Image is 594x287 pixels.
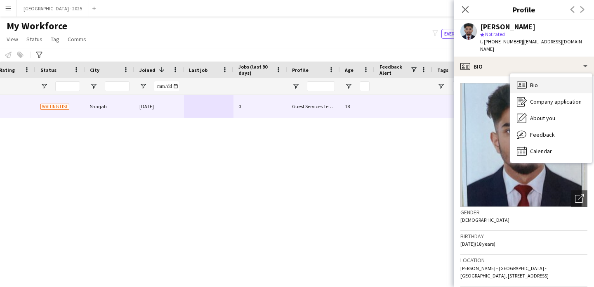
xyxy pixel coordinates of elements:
[510,93,592,110] div: Company application
[454,4,594,15] h3: Profile
[64,34,90,45] a: Comms
[452,81,477,91] input: Tags Filter Input
[17,0,89,17] button: [GEOGRAPHIC_DATA] - 2025
[437,83,445,90] button: Open Filter Menu
[40,104,69,110] span: Waiting list
[26,36,42,43] span: Status
[454,57,594,76] div: Bio
[68,36,86,43] span: Comms
[105,81,130,91] input: City Filter Input
[7,20,67,32] span: My Workforce
[340,95,375,118] div: 18
[3,34,21,45] a: View
[510,77,592,93] div: Bio
[480,38,523,45] span: t. [PHONE_NUMBER]
[460,265,549,279] span: [PERSON_NAME] - [GEOGRAPHIC_DATA] - [GEOGRAPHIC_DATA], [STREET_ADDRESS]
[530,131,555,138] span: Feedback
[40,67,57,73] span: Status
[530,98,582,105] span: Company application
[238,64,272,76] span: Jobs (last 90 days)
[360,81,370,91] input: Age Filter Input
[189,67,207,73] span: Last job
[307,81,335,91] input: Profile Filter Input
[233,95,287,118] div: 0
[47,34,63,45] a: Tag
[34,50,44,60] app-action-btn: Advanced filters
[292,67,309,73] span: Profile
[510,126,592,143] div: Feedback
[571,190,587,207] div: Open photos pop-in
[345,67,354,73] span: Age
[154,81,179,91] input: Joined Filter Input
[7,36,18,43] span: View
[85,95,134,118] div: Sharjah
[139,83,147,90] button: Open Filter Menu
[23,34,46,45] a: Status
[292,83,299,90] button: Open Filter Menu
[379,64,410,76] span: Feedback Alert
[530,147,552,155] span: Calendar
[510,143,592,159] div: Calendar
[480,38,585,52] span: | [EMAIL_ADDRESS][DOMAIN_NAME]
[530,114,555,122] span: About you
[134,95,184,118] div: [DATE]
[139,67,156,73] span: Joined
[480,23,535,31] div: [PERSON_NAME]
[90,67,99,73] span: City
[485,31,505,37] span: Not rated
[460,209,587,216] h3: Gender
[51,36,59,43] span: Tag
[55,81,80,91] input: Status Filter Input
[40,83,48,90] button: Open Filter Menu
[90,83,97,90] button: Open Filter Menu
[460,83,587,207] img: Crew avatar or photo
[460,256,587,264] h3: Location
[460,241,495,247] span: [DATE] (18 years)
[287,95,340,118] div: Guest Services Team
[437,67,448,73] span: Tags
[460,232,587,240] h3: Birthday
[345,83,352,90] button: Open Filter Menu
[460,217,509,223] span: [DEMOGRAPHIC_DATA]
[510,110,592,126] div: About you
[530,81,538,89] span: Bio
[441,29,485,39] button: Everyone12,830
